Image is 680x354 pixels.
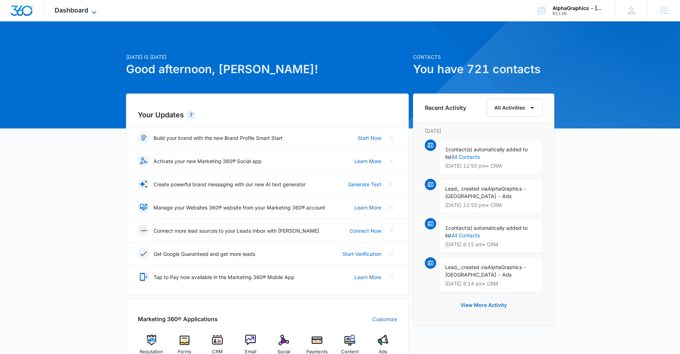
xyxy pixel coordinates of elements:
p: Get Google Guaranteed and get more leads [153,250,255,258]
p: [DATE] 12:50 pm • CRM [445,163,537,168]
a: Learn More [354,157,381,165]
p: Create powerful brand messaging with our new AI text generator [153,181,306,188]
p: [DATE] [425,127,543,135]
span: Lead, [445,264,458,270]
h6: Recent Activity [425,103,466,112]
button: Close [386,202,397,213]
span: , created via [458,264,488,270]
div: 7 [187,111,196,119]
button: Close [386,132,397,143]
p: Manage your Websites 360® website from your Marketing 360® account [153,204,325,211]
a: Connect Now [349,227,381,234]
span: Dashboard [55,6,88,14]
span: , created via [458,186,488,192]
button: Close [386,271,397,283]
p: [DATE] 12:50 pm • CRM [445,203,537,208]
div: account name [553,5,605,11]
p: Contacts [413,53,554,61]
span: contact(s) automatically added to list [445,146,528,160]
span: 1 [445,225,448,231]
a: Learn More [354,273,381,281]
a: Learn More [354,204,381,211]
h1: Good afternoon, [PERSON_NAME]! [126,61,409,78]
p: [DATE] 8:15 am • CRM [445,242,537,247]
a: Start Verification [342,250,381,258]
h2: Marketing 360® Applications [138,315,218,323]
a: All Contacts [452,232,480,238]
a: Customize [372,315,397,323]
button: All Activities [487,99,543,117]
a: Generate Text [348,181,381,188]
span: 1 [445,146,448,152]
button: Close [386,178,397,190]
p: Connect more lead sources to your Leads Inbox with [PERSON_NAME] [153,227,319,234]
a: All Contacts [452,154,480,160]
p: [DATE] is [DATE] [126,53,409,61]
button: Close [386,225,397,236]
p: [DATE] 8:14 am • CRM [445,281,537,286]
p: Tap to Pay now available in the Marketing 360® Mobile App [153,273,294,281]
div: account id [553,11,605,16]
p: Build your brand with the new Brand Profile Smart Start [153,134,283,142]
button: View More Activity [453,297,514,314]
span: contact(s) automatically added to list [445,225,528,238]
button: Close [386,248,397,259]
a: Start Now [358,134,381,142]
h2: Your Updates [138,110,397,120]
p: Activate your new Marketing 360® Social app [153,157,262,165]
h1: You have 721 contacts [413,61,554,78]
span: Lead, [445,186,458,192]
button: Close [386,155,397,167]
